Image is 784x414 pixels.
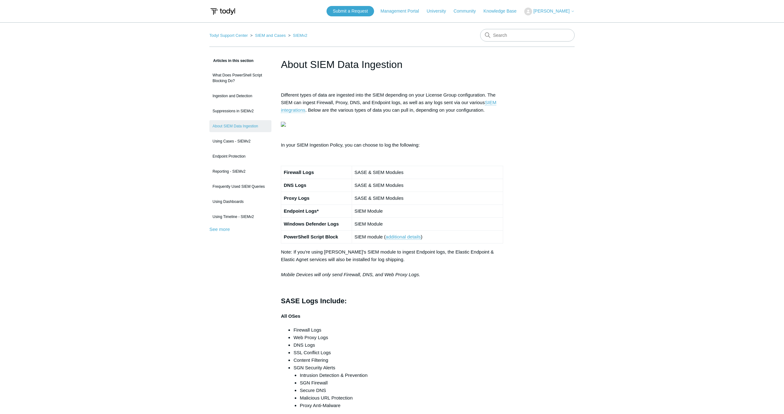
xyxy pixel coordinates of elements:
p: Different types of data are ingested into the SIEM depending on your License Group configuration.... [281,91,503,137]
a: See more [209,227,230,232]
a: Submit a Request [327,6,374,16]
a: Using Timeline - SIEMv2 [209,211,271,223]
a: Reporting - SIEMv2 [209,165,271,177]
strong: Endpoint Logs* [284,208,319,214]
a: Todyl Support Center [209,33,248,38]
strong: All OSes [281,313,300,319]
h1: About SIEM Data Ingestion [281,57,503,72]
button: [PERSON_NAME] [524,8,575,15]
span: Articles in this section [209,59,253,63]
a: Endpoint Protection [209,150,271,162]
a: Using Dashboards [209,196,271,208]
li: Todyl Support Center [209,33,249,38]
a: Management Portal [381,8,425,14]
a: Suppressions in SIEMv2 [209,105,271,117]
img: 18224634016147 [281,122,286,127]
em: Mobile Devices will only send Firewall, DNS, and Web Proxy Logs. [281,272,420,277]
a: SIEMv2 [293,33,307,38]
a: SIEM and Cases [255,33,286,38]
li: Malicious URL Protection [300,394,503,402]
li: SGN Firewall [300,379,503,387]
a: additional details [386,234,421,240]
td: SASE & SIEM Modules [352,166,503,179]
td: SIEM module ( ) [352,231,503,243]
a: Using Cases - SIEMv2 [209,135,271,147]
li: Secure DNS [300,387,503,394]
strong: Proxy Logs [284,195,310,201]
strong: PowerShell Script Block [284,234,338,239]
li: SIEM and Cases [249,33,287,38]
li: Intrusion Detection & Prevention [300,372,503,379]
td: SIEM Module [352,218,503,231]
strong: SASE Logs Include: [281,297,347,305]
li: DNS Logs [293,341,503,349]
input: Search [480,29,575,42]
strong: DNS Logs [284,182,306,188]
li: Firewall Logs [293,326,503,334]
a: Ingestion and Detection [209,90,271,102]
strong: Windows Defender Logs [284,221,339,227]
li: Proxy Anti-Malware [300,402,503,409]
p: In your SIEM Ingestion Policy, you can choose to log the following: [281,141,503,149]
strong: Firewall Logs [284,170,314,175]
a: Community [454,8,482,14]
span: [PERSON_NAME] [533,8,570,14]
li: Web Proxy Logs [293,334,503,341]
a: Knowledge Base [484,8,523,14]
a: About SIEM Data Ingestion [209,120,271,132]
li: SIEMv2 [287,33,307,38]
a: What Does PowerShell Script Blocking Do? [209,69,271,87]
li: SGN Security Alerts [293,364,503,409]
a: University [427,8,452,14]
li: Content Filtering [293,356,503,364]
td: SASE & SIEM Modules [352,192,503,205]
td: SASE & SIEM Modules [352,179,503,192]
li: SSL Conflict Logs [293,349,503,356]
img: Todyl Support Center Help Center home page [209,6,236,17]
td: SIEM Module [352,205,503,218]
p: Note: If you're using [PERSON_NAME]'s SIEM module to ingest Endpoint logs, the Elastic Endpoint &... [281,248,503,278]
a: Frequently Used SIEM Queries [209,181,271,193]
